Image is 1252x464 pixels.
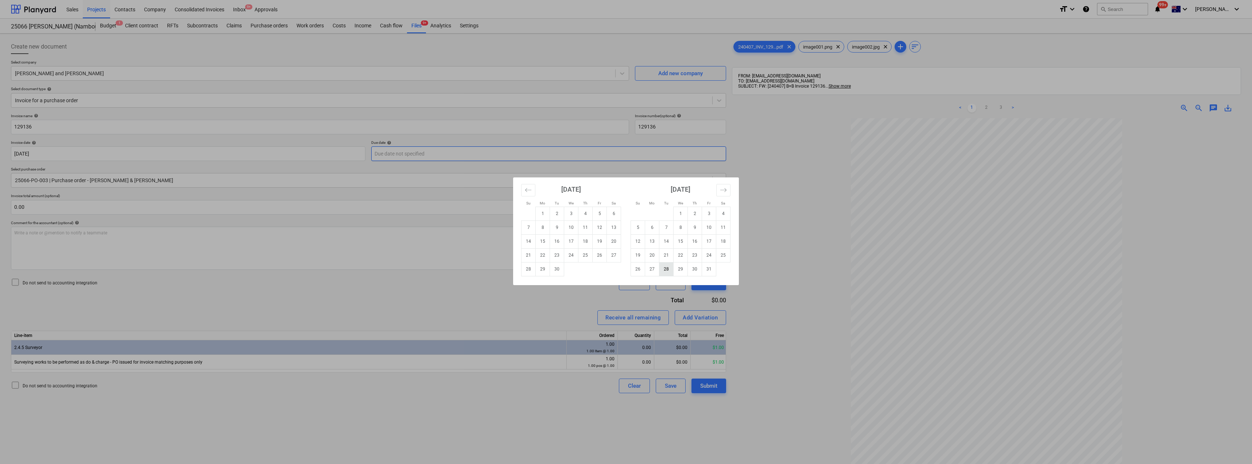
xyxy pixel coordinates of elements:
small: Mo [649,201,655,205]
td: Tuesday, October 7, 2025 [659,221,674,234]
td: Thursday, October 23, 2025 [688,248,702,262]
small: Fr [598,201,601,205]
small: Sa [721,201,725,205]
td: Monday, October 20, 2025 [645,248,659,262]
td: Sunday, September 21, 2025 [522,248,536,262]
td: Thursday, October 2, 2025 [688,207,702,221]
td: Saturday, October 25, 2025 [716,248,730,262]
td: Friday, October 24, 2025 [702,248,716,262]
td: Tuesday, September 9, 2025 [550,221,564,234]
td: Sunday, October 19, 2025 [631,248,645,262]
small: Su [526,201,531,205]
td: Wednesday, October 1, 2025 [674,207,688,221]
td: Saturday, October 4, 2025 [716,207,730,221]
td: Thursday, October 16, 2025 [688,234,702,248]
td: Saturday, September 27, 2025 [607,248,621,262]
td: Sunday, September 14, 2025 [522,234,536,248]
td: Sunday, October 26, 2025 [631,262,645,276]
strong: [DATE] [671,185,690,193]
td: Friday, October 3, 2025 [702,207,716,221]
td: Wednesday, October 15, 2025 [674,234,688,248]
small: Th [693,201,697,205]
td: Saturday, October 18, 2025 [716,234,730,248]
td: Friday, September 19, 2025 [593,234,607,248]
small: Tu [555,201,559,205]
td: Wednesday, October 22, 2025 [674,248,688,262]
td: Tuesday, September 23, 2025 [550,248,564,262]
td: Saturday, October 11, 2025 [716,221,730,234]
td: Friday, September 26, 2025 [593,248,607,262]
td: Monday, September 8, 2025 [536,221,550,234]
td: Friday, October 17, 2025 [702,234,716,248]
td: Saturday, September 6, 2025 [607,207,621,221]
small: We [678,201,683,205]
td: Wednesday, September 3, 2025 [564,207,578,221]
button: Move forward to switch to the next month. [716,184,730,196]
td: Sunday, October 12, 2025 [631,234,645,248]
td: Wednesday, September 24, 2025 [564,248,578,262]
td: Monday, October 13, 2025 [645,234,659,248]
small: We [569,201,574,205]
td: Saturday, September 20, 2025 [607,234,621,248]
td: Tuesday, September 16, 2025 [550,234,564,248]
td: Monday, October 6, 2025 [645,221,659,234]
td: Friday, September 12, 2025 [593,221,607,234]
small: Th [583,201,588,205]
td: Monday, September 15, 2025 [536,234,550,248]
td: Wednesday, October 29, 2025 [674,262,688,276]
small: Tu [664,201,668,205]
td: Sunday, September 28, 2025 [522,262,536,276]
td: Thursday, September 11, 2025 [578,221,593,234]
td: Thursday, October 9, 2025 [688,221,702,234]
td: Monday, September 1, 2025 [536,207,550,221]
td: Thursday, September 18, 2025 [578,234,593,248]
small: Su [636,201,640,205]
td: Friday, October 31, 2025 [702,262,716,276]
td: Thursday, October 30, 2025 [688,262,702,276]
td: Monday, September 29, 2025 [536,262,550,276]
td: Sunday, September 7, 2025 [522,221,536,234]
iframe: Chat Widget [1216,429,1252,464]
td: Tuesday, September 2, 2025 [550,207,564,221]
td: Wednesday, September 17, 2025 [564,234,578,248]
small: Sa [612,201,616,205]
div: Calendar [513,177,739,285]
td: Sunday, October 5, 2025 [631,221,645,234]
button: Move backward to switch to the previous month. [521,184,535,196]
td: Saturday, September 13, 2025 [607,221,621,234]
td: Thursday, September 4, 2025 [578,207,593,221]
td: Wednesday, September 10, 2025 [564,221,578,234]
td: Tuesday, September 30, 2025 [550,262,564,276]
td: Tuesday, October 28, 2025 [659,262,674,276]
td: Wednesday, October 8, 2025 [674,221,688,234]
small: Mo [540,201,545,205]
small: Fr [707,201,710,205]
td: Tuesday, October 14, 2025 [659,234,674,248]
td: Monday, October 27, 2025 [645,262,659,276]
td: Thursday, September 25, 2025 [578,248,593,262]
td: Friday, October 10, 2025 [702,221,716,234]
td: Tuesday, October 21, 2025 [659,248,674,262]
strong: [DATE] [561,185,581,193]
td: Friday, September 5, 2025 [593,207,607,221]
td: Monday, September 22, 2025 [536,248,550,262]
